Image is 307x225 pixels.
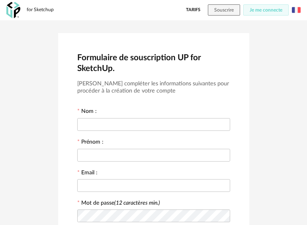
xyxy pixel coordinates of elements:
label: Nom : [77,109,97,116]
span: Souscrire [214,8,234,12]
img: OXP [6,2,20,18]
label: Mot de passe [81,200,160,206]
h3: [PERSON_NAME] compléter les informations suivantes pour procéder à la création de votre compte [77,80,230,95]
i: (12 caractères min.) [114,200,160,206]
button: Souscrire [208,4,240,16]
label: Email : [77,170,98,177]
img: fr [292,6,301,14]
span: Je me connecte [250,8,282,12]
a: Tarifs [186,4,200,16]
div: for Sketchup [27,7,54,13]
label: Prénom : [77,139,104,146]
button: Je me connecte [243,4,289,16]
h2: Formulaire de souscription UP for SketchUp. [77,52,230,74]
